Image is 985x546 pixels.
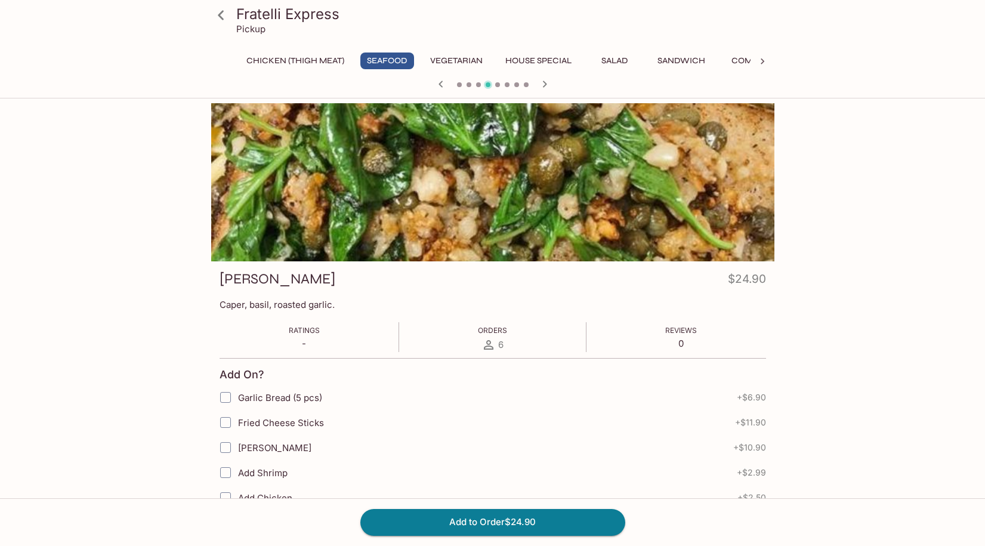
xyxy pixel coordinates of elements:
button: Salad [588,53,641,69]
h3: [PERSON_NAME] [220,270,335,288]
p: 0 [665,338,697,349]
p: - [289,338,320,349]
div: Fish Basilio [211,103,774,261]
span: Add Chicken [238,492,292,504]
button: House Special [499,53,578,69]
button: Vegetarian [424,53,489,69]
button: Sandwich [651,53,712,69]
span: Fried Cheese Sticks [238,417,324,428]
h4: Add On? [220,368,264,381]
span: Add Shrimp [238,467,288,479]
span: + $2.99 [737,468,766,477]
span: [PERSON_NAME] [238,442,311,454]
button: Seafood [360,53,414,69]
p: Pickup [236,23,265,35]
p: Caper, basil, roasted garlic. [220,299,766,310]
button: Add to Order$24.90 [360,509,625,535]
h4: $24.90 [728,270,766,293]
span: + $10.90 [733,443,766,452]
span: 6 [498,339,504,350]
span: + $2.50 [737,493,766,502]
button: Combo [721,53,775,69]
span: Orders [478,326,507,335]
span: Garlic Bread (5 pcs) [238,392,322,403]
span: Ratings [289,326,320,335]
h3: Fratelli Express [236,5,770,23]
span: + $6.90 [737,393,766,402]
span: + $11.90 [735,418,766,427]
span: Reviews [665,326,697,335]
button: Chicken (Thigh Meat) [240,53,351,69]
